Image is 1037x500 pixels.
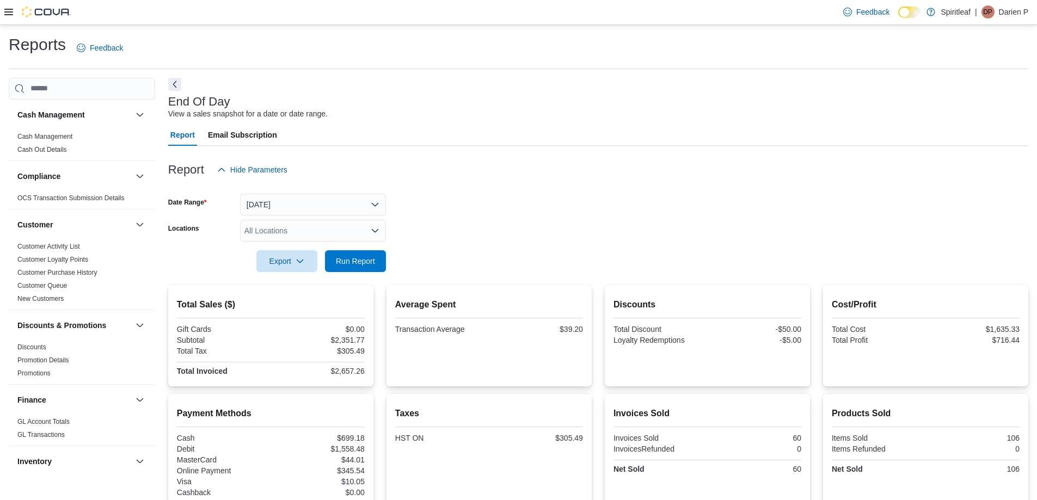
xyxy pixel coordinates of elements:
h2: Invoices Sold [613,407,801,420]
label: Locations [168,224,199,233]
div: Online Payment [177,466,269,475]
span: Cash Management [17,132,72,141]
button: Run Report [325,250,386,272]
a: Cash Out Details [17,146,67,153]
span: Feedback [856,7,889,17]
button: Finance [133,393,146,406]
div: $699.18 [273,434,365,442]
a: Customer Activity List [17,243,80,250]
span: Discounts [17,343,46,351]
button: Next [168,78,181,91]
a: Feedback [839,1,894,23]
button: Export [256,250,317,272]
button: Compliance [133,170,146,183]
div: 0 [928,445,1020,453]
div: 0 [709,445,801,453]
div: Total Tax [177,347,269,355]
span: Cash Out Details [17,145,67,154]
h3: Finance [17,394,46,405]
span: Customer Activity List [17,242,80,251]
h1: Reports [9,34,66,55]
div: Total Cost [832,325,924,334]
span: Promotions [17,369,51,378]
span: Feedback [90,42,123,53]
img: Cova [22,7,71,17]
a: New Customers [17,295,64,303]
span: DP [983,5,992,18]
span: OCS Transaction Submission Details [17,194,125,202]
button: [DATE] [240,194,386,215]
h3: Cash Management [17,109,85,120]
span: Email Subscription [208,124,277,146]
button: Customer [133,218,146,231]
div: $44.01 [273,455,365,464]
span: Customer Purchase History [17,268,97,277]
h3: Report [168,163,204,176]
h2: Taxes [395,407,583,420]
div: $0.00 [273,488,365,497]
div: Customer [9,240,155,310]
h3: End Of Day [168,95,230,108]
button: Discounts & Promotions [17,320,131,331]
div: MasterCard [177,455,269,464]
span: Report [170,124,195,146]
span: Customer Loyalty Points [17,255,88,264]
a: GL Account Totals [17,418,70,425]
a: Customer Loyalty Points [17,256,88,263]
button: Customer [17,219,131,230]
div: Total Profit [832,336,924,344]
div: Compliance [9,192,155,209]
a: Feedback [72,37,127,59]
div: Loyalty Redemptions [613,336,705,344]
a: Cash Management [17,133,72,140]
div: Finance [9,415,155,446]
div: Total Discount [613,325,705,334]
button: Finance [17,394,131,405]
p: | [975,5,977,18]
div: Invoices Sold [613,434,705,442]
div: $345.54 [273,466,365,475]
div: 106 [928,465,1020,473]
a: OCS Transaction Submission Details [17,194,125,202]
div: $305.49 [491,434,583,442]
div: Visa [177,477,269,486]
div: Subtotal [177,336,269,344]
div: -$50.00 [709,325,801,334]
div: $39.20 [491,325,583,334]
h3: Discounts & Promotions [17,320,106,331]
button: Inventory [17,456,131,467]
button: Open list of options [371,226,379,235]
h2: Products Sold [832,407,1020,420]
div: InvoicesRefunded [613,445,705,453]
a: GL Transactions [17,431,65,439]
button: Cash Management [133,108,146,121]
p: Spiritleaf [941,5,970,18]
h2: Total Sales ($) [177,298,365,311]
div: $305.49 [273,347,365,355]
div: View a sales snapshot for a date or date range. [168,108,328,120]
h3: Compliance [17,171,60,182]
h2: Average Spent [395,298,583,311]
button: Discounts & Promotions [133,319,146,332]
strong: Net Sold [613,465,645,473]
div: Debit [177,445,269,453]
a: Customer Queue [17,282,67,289]
div: HST ON [395,434,487,442]
div: $1,635.33 [928,325,1020,334]
div: $2,351.77 [273,336,365,344]
span: Dark Mode [898,18,899,18]
span: Customer Queue [17,281,67,290]
div: $0.00 [273,325,365,334]
span: Run Report [336,256,375,267]
div: -$5.00 [709,336,801,344]
div: Items Sold [832,434,924,442]
div: Cash Management [9,130,155,161]
strong: Net Sold [832,465,863,473]
div: Items Refunded [832,445,924,453]
div: $10.05 [273,477,365,486]
div: 60 [709,465,801,473]
a: Promotion Details [17,356,69,364]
